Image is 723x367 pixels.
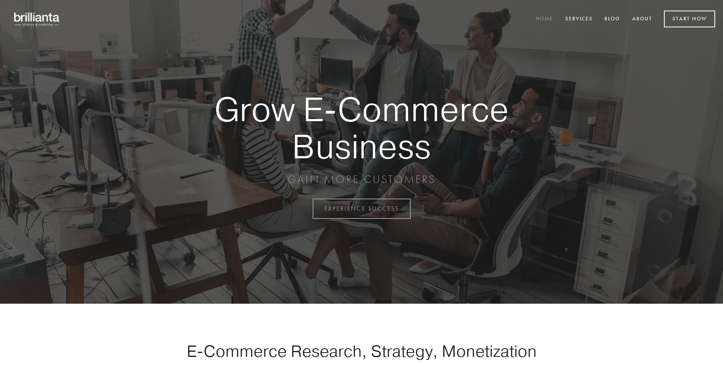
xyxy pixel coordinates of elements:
p: GAIN MORE CUSTOMERS [187,172,536,186]
a: Services [560,13,598,26]
a: About [627,13,657,26]
a: Home [531,13,558,26]
h1: E-Commerce Research, Strategy, Monetization [162,341,561,361]
img: brillianta - research, strategy, marketing [8,8,67,30]
a: Blog [599,13,625,26]
a: EXPERIENCE SUCCESS [313,199,411,219]
strong: Grow E-Commerce Business [187,91,536,165]
a: Start Now [664,11,715,27]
